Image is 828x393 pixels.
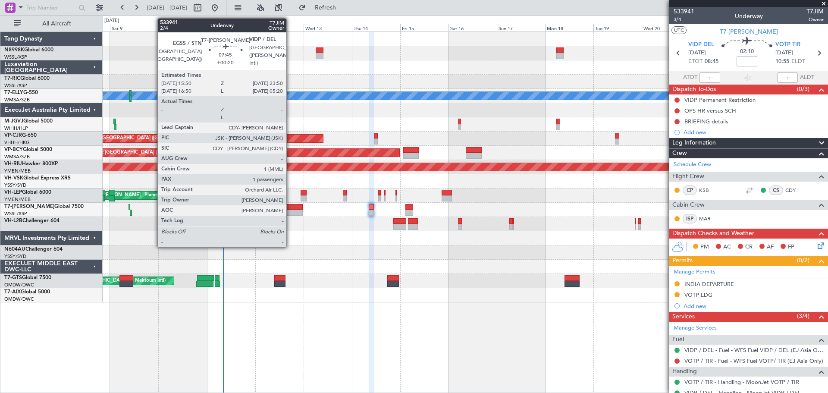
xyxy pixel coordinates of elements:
[688,57,703,66] span: ETOT
[4,211,27,217] a: WSSL/XSP
[68,132,212,145] div: Planned Maint [GEOGRAPHIC_DATA] ([GEOGRAPHIC_DATA] Intl)
[4,289,21,295] span: T7-AIX
[4,289,50,295] a: T7-AIXGlobal 5000
[688,49,706,57] span: [DATE]
[352,24,400,31] div: Thu 14
[22,21,91,27] span: All Aircraft
[207,24,255,31] div: Mon 11
[672,335,684,345] span: Fuel
[684,280,734,288] div: INDIA DEPARTURE
[672,200,705,210] span: Cabin Crew
[674,268,715,277] a: Manage Permits
[104,17,119,25] div: [DATE]
[4,168,31,174] a: YMEN/MEB
[4,119,53,124] a: M-JGVJGlobal 5000
[4,247,63,252] a: N604AUChallenger 604
[225,203,361,216] div: Planned Maint [GEOGRAPHIC_DATA] ([GEOGRAPHIC_DATA])
[699,186,718,194] a: KSB
[791,57,805,66] span: ELDT
[4,154,30,160] a: WMSA/SZB
[684,378,799,386] a: VOTP / TIR - Handling - MoonJet VOTP / TIR
[684,118,728,125] div: BRIEFING details
[674,16,694,23] span: 3/4
[4,82,27,89] a: WSSL/XSP
[671,26,687,34] button: UTC
[304,24,352,31] div: Wed 13
[723,243,731,252] span: AC
[797,256,809,265] span: (0/2)
[672,229,754,239] span: Dispatch Checks and Weather
[775,49,793,57] span: [DATE]
[740,47,754,56] span: 02:10
[700,243,709,252] span: PM
[735,12,763,21] div: Underway
[684,96,756,104] div: VIDP Permanent Restriction
[4,247,25,252] span: N604AU
[158,24,207,31] div: Sun 10
[674,160,711,169] a: Schedule Crew
[4,139,30,146] a: VHHH/HKG
[4,125,28,132] a: WIHH/HLP
[683,73,697,82] span: ATOT
[4,176,71,181] a: VH-VSKGlobal Express XRS
[253,175,359,188] div: Unplanned Maint Sydney ([PERSON_NAME] Intl)
[4,161,58,167] a: VH-RIUHawker 800XP
[642,24,690,31] div: Wed 20
[4,90,38,95] a: T7-ELLYG-550
[4,190,22,195] span: VH-LEP
[4,133,22,138] span: VP-CJR
[9,17,94,31] button: All Aircraft
[684,357,823,365] a: VOTP / TIR - Fuel - WFS Fuel VOTP/ TIR (EJ Asia Only)
[26,1,76,14] input: Trip Number
[4,97,30,103] a: WMSA/SZB
[4,47,24,53] span: N8998K
[683,214,697,223] div: ISP
[769,185,783,195] div: CS
[4,275,22,280] span: T7-GTS
[448,24,497,31] div: Sat 16
[4,119,23,124] span: M-JGVJ
[147,4,187,12] span: [DATE] - [DATE]
[255,24,304,31] div: Tue 12
[674,324,717,333] a: Manage Services
[684,129,824,136] div: Add new
[785,186,805,194] a: CDY
[4,54,27,60] a: WSSL/XSP
[4,204,84,209] a: T7-[PERSON_NAME]Global 7500
[775,41,800,49] span: VOTP TIR
[4,76,20,81] span: T7-RIC
[307,5,344,11] span: Refresh
[295,1,346,15] button: Refresh
[144,189,309,202] div: Planned Maint [GEOGRAPHIC_DATA] ([GEOGRAPHIC_DATA] International)
[593,24,642,31] div: Tue 19
[699,72,720,83] input: --:--
[688,41,714,49] span: VIDP DEL
[545,24,593,31] div: Mon 18
[684,291,712,299] div: VOTP LDG
[4,253,26,260] a: YSSY/SYD
[797,311,809,321] span: (3/4)
[4,147,52,152] a: VP-BCYGlobal 5000
[767,243,774,252] span: AF
[72,146,273,159] div: Planned Maint [GEOGRAPHIC_DATA] (Sultan [PERSON_NAME] [PERSON_NAME] - Subang)
[672,148,687,158] span: Crew
[672,312,695,322] span: Services
[672,256,693,266] span: Permits
[699,215,718,223] a: MAR
[672,138,716,148] span: Leg Information
[4,161,22,167] span: VH-RIU
[4,133,37,138] a: VP-CJRG-650
[672,85,716,94] span: Dispatch To-Dos
[4,190,51,195] a: VH-LEPGlobal 6000
[806,16,824,23] span: Owner
[745,243,753,252] span: CR
[775,57,789,66] span: 10:55
[4,296,34,302] a: OMDW/DWC
[4,182,26,189] a: YSSY/SYD
[684,302,824,310] div: Add new
[720,27,778,36] span: T7-[PERSON_NAME]
[672,172,704,182] span: Flight Crew
[4,218,60,223] a: VH-L2BChallenger 604
[806,7,824,16] span: T7JIM
[672,367,697,377] span: Handling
